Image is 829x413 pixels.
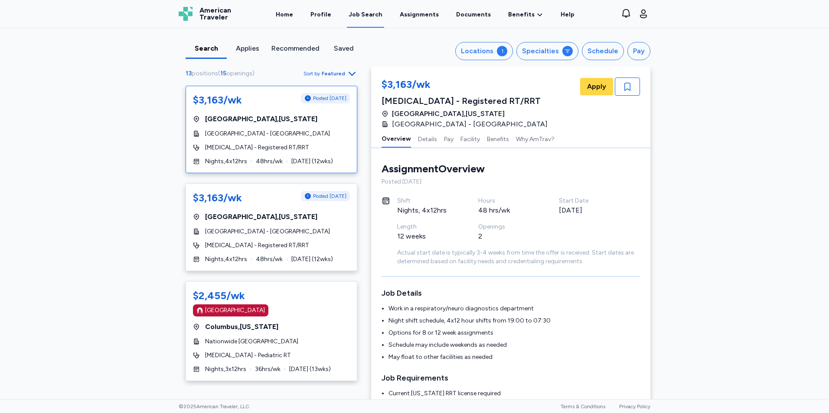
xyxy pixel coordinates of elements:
div: Search [189,43,223,54]
h3: Job Requirements [382,372,640,384]
div: ( ) [186,69,258,78]
a: Privacy Policy [619,403,650,410]
span: [GEOGRAPHIC_DATA] - [GEOGRAPHIC_DATA] [205,129,330,138]
span: Benefits [508,10,535,19]
span: Apply [587,81,606,92]
button: Sort byFeatured [304,68,357,79]
div: Assignment Overview [382,162,485,176]
div: 2 [478,231,539,242]
div: Openings [478,223,539,231]
span: [GEOGRAPHIC_DATA] - [GEOGRAPHIC_DATA] [392,119,548,129]
span: positions [192,70,218,77]
a: Benefits [508,10,543,19]
span: 48 hrs/wk [256,157,283,166]
button: Specialties [516,42,578,60]
a: Job Search [347,1,384,28]
span: 15 [220,70,226,77]
span: Nights , 3 x 12 hrs [205,365,246,374]
span: 13 [186,70,192,77]
span: [GEOGRAPHIC_DATA] , [US_STATE] [392,109,505,119]
div: $3,163/wk [382,77,553,93]
div: Job Search [349,10,382,19]
div: Pay [633,46,645,56]
div: Specialties [522,46,559,56]
h3: Job Details [382,287,640,299]
div: Hours [478,197,539,205]
div: $3,163/wk [193,191,242,205]
button: Schedule [582,42,624,60]
span: Nights , 4 x 12 hrs [205,255,247,264]
span: [MEDICAL_DATA] - Registered RT/RRT [205,241,309,250]
li: May float to other facilities as needed [388,353,640,361]
div: Nights, 4x12hrs [397,205,457,216]
span: American Traveler [199,7,231,21]
button: Apply [580,78,613,95]
div: Saved [326,43,361,54]
button: Why AmTrav? [516,129,555,148]
div: 1 [497,46,507,56]
span: Featured [322,70,345,77]
img: Logo [179,7,193,21]
span: Columbus , [US_STATE] [205,322,278,332]
span: [DATE] ( 12 wks) [291,255,333,264]
div: [MEDICAL_DATA] - Registered RT/RRT [382,95,553,107]
li: Options for 8 or 12 week assignments [388,329,640,337]
li: Schedule may include weekends as needed [388,341,640,349]
span: Posted [DATE] [313,193,346,200]
div: Start Date [559,197,619,205]
button: Benefits [487,129,509,148]
div: Length [397,223,457,231]
div: Locations [461,46,493,56]
span: Nationwide [GEOGRAPHIC_DATA] [205,337,298,346]
span: [DATE] ( 13 wks) [289,365,331,374]
span: [GEOGRAPHIC_DATA] - [GEOGRAPHIC_DATA] [205,227,330,236]
span: [GEOGRAPHIC_DATA] , [US_STATE] [205,114,317,124]
button: Overview [382,129,411,148]
div: Schedule [587,46,618,56]
div: [DATE] [559,205,619,216]
div: 48 hrs/wk [478,205,539,216]
span: [DATE] ( 12 wks) [291,157,333,166]
div: Applies [230,43,264,54]
span: openings [226,70,252,77]
div: Recommended [271,43,320,54]
span: [GEOGRAPHIC_DATA] , [US_STATE] [205,212,317,222]
span: Nights , 4 x 12 hrs [205,157,247,166]
div: Posted [DATE] [382,177,640,186]
div: [GEOGRAPHIC_DATA] [205,306,265,315]
span: [MEDICAL_DATA] - Pediatric RT [205,351,291,360]
button: Locations1 [455,42,513,60]
button: Facility [460,129,480,148]
span: 48 hrs/wk [256,255,283,264]
a: Terms & Conditions [561,403,605,410]
li: Current [US_STATE] RRT license required [388,389,640,398]
div: Shift [397,197,457,205]
div: $2,455/wk [193,289,245,303]
span: © 2025 American Traveler, LLC [179,403,249,410]
div: 12 weeks [397,231,457,242]
button: Details [418,129,437,148]
span: [MEDICAL_DATA] - Registered RT/RRT [205,143,309,152]
li: Work in a respiratory/neuro diagnostics department [388,304,640,313]
span: Sort by [304,70,320,77]
span: 36 hrs/wk [255,365,281,374]
button: Pay [627,42,650,60]
button: Pay [444,129,454,148]
li: Night shift schedule, 4x12 hour shifts from 19:00 to 07:30 [388,316,640,325]
div: Actual start date is typically 3-4 weeks from time the offer is received. Start dates are determi... [397,248,640,266]
span: Posted [DATE] [313,95,346,102]
div: $3,163/wk [193,93,242,107]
